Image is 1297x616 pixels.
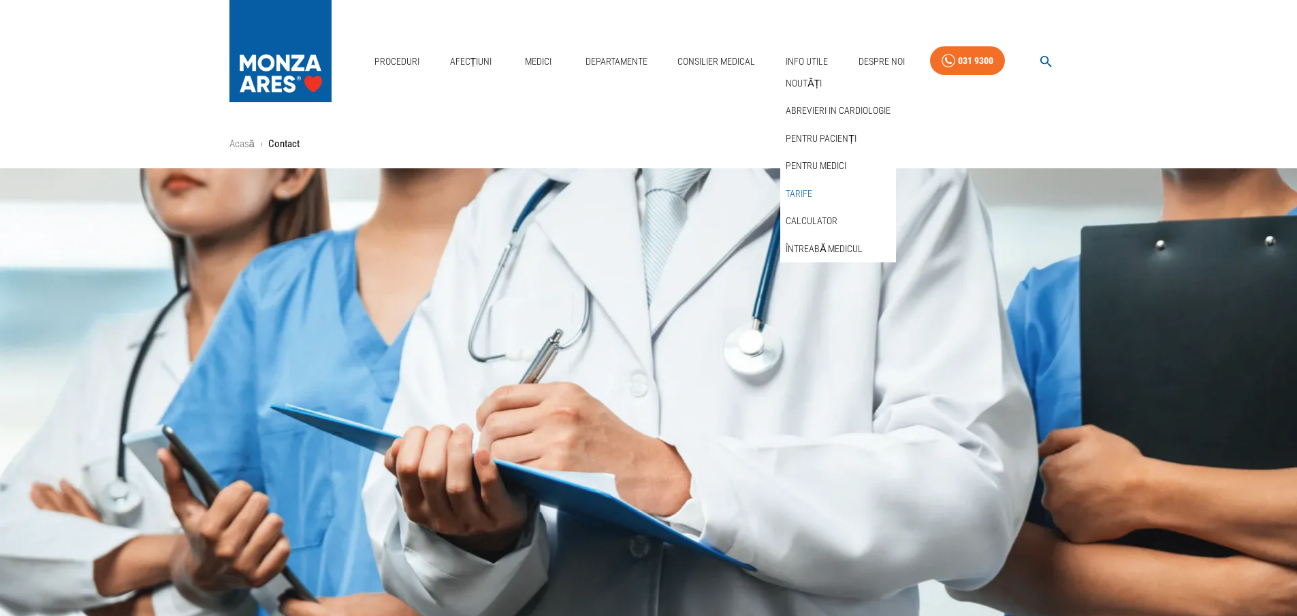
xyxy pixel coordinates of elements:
[369,48,425,76] a: Proceduri
[780,97,896,125] div: Abrevieri in cardiologie
[853,48,910,76] a: Despre Noi
[783,238,865,260] a: Întreabă medicul
[780,125,896,153] div: Pentru pacienți
[930,46,1005,76] a: 031 9300
[783,72,824,95] a: Noutăți
[783,210,840,232] a: Calculator
[780,180,896,208] div: Tarife
[780,70,896,97] div: Noutăți
[445,48,498,76] a: Afecțiuni
[780,48,833,76] a: Info Utile
[783,183,815,205] a: Tarife
[958,52,993,70] div: 031 9300
[780,207,896,235] div: Calculator
[783,127,859,150] a: Pentru pacienți
[780,70,896,263] nav: secondary mailbox folders
[260,136,263,152] li: ›
[580,48,653,76] a: Departamente
[672,48,760,76] a: Consilier Medical
[783,155,849,177] a: Pentru medici
[780,152,896,180] div: Pentru medici
[268,136,300,152] p: Contact
[229,138,255,150] a: Acasă
[517,48,560,76] a: Medici
[229,136,1068,152] nav: breadcrumb
[783,99,893,122] a: Abrevieri in cardiologie
[780,235,896,263] div: Întreabă medicul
